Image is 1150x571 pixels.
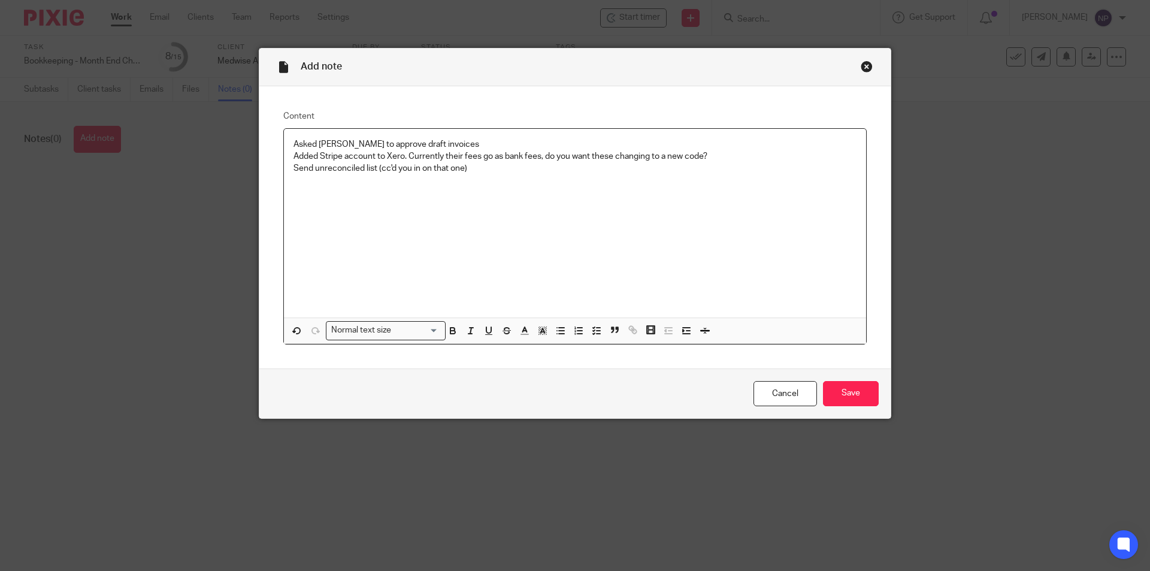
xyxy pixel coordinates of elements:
div: Search for option [326,321,446,340]
input: Save [823,381,879,407]
span: Add note [301,62,342,71]
div: Close this dialog window [861,61,873,72]
a: Cancel [753,381,817,407]
p: Asked [PERSON_NAME] to approve draft invoices [293,138,857,150]
p: Added Stripe account to Xero. Currently their fees go as bank fees, do you want these changing to... [293,150,857,162]
p: Send unreconciled list (cc'd you in on that one) [293,162,857,174]
label: Content [283,110,867,122]
input: Search for option [395,324,438,337]
span: Normal text size [329,324,394,337]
